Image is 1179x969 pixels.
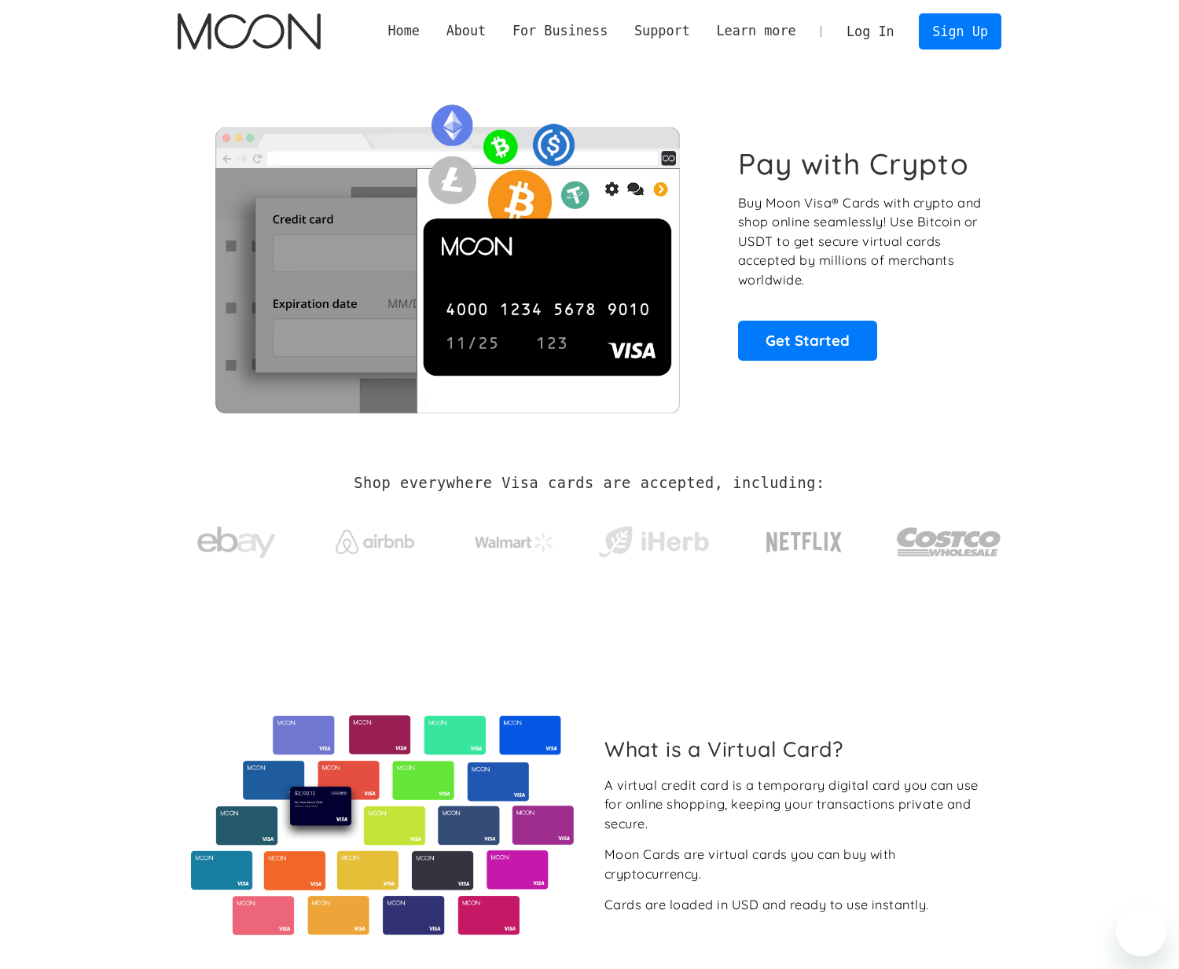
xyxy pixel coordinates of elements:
[919,13,1001,49] a: Sign Up
[833,14,907,49] a: Log In
[317,514,434,562] a: Airbnb
[189,715,576,935] img: Virtual cards from Moon
[512,21,608,41] div: For Business
[738,321,877,360] a: Get Started
[446,21,487,41] div: About
[896,497,1001,579] a: Costco
[703,21,810,41] div: Learn more
[738,146,969,182] h1: Pay with Crypto
[734,507,875,570] a: Netflix
[336,530,414,554] img: Airbnb
[634,21,690,41] div: Support
[896,512,1001,571] img: Costco
[765,523,843,562] img: Netflix
[1116,906,1166,956] iframe: Button to launch messaging window
[595,506,712,571] a: iHerb
[178,502,295,575] a: ebay
[475,533,553,552] img: Walmart
[595,522,712,563] img: iHerb
[604,895,929,915] div: Cards are loaded in USD and ready to use instantly.
[499,21,621,41] div: For Business
[433,21,499,41] div: About
[604,845,989,883] div: Moon Cards are virtual cards you can buy with cryptocurrency.
[456,517,573,560] a: Walmart
[197,518,276,567] img: ebay
[178,13,320,50] a: home
[621,21,703,41] div: Support
[178,13,320,50] img: Moon Logo
[354,475,825,492] h2: Shop everywhere Visa cards are accepted, including:
[604,736,989,762] h2: What is a Virtual Card?
[178,94,716,413] img: Moon Cards let you spend your crypto anywhere Visa is accepted.
[738,193,984,290] p: Buy Moon Visa® Cards with crypto and shop online seamlessly! Use Bitcoin or USDT to get secure vi...
[716,21,795,41] div: Learn more
[604,776,989,834] div: A virtual credit card is a temporary digital card you can use for online shopping, keeping your t...
[375,21,433,41] a: Home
